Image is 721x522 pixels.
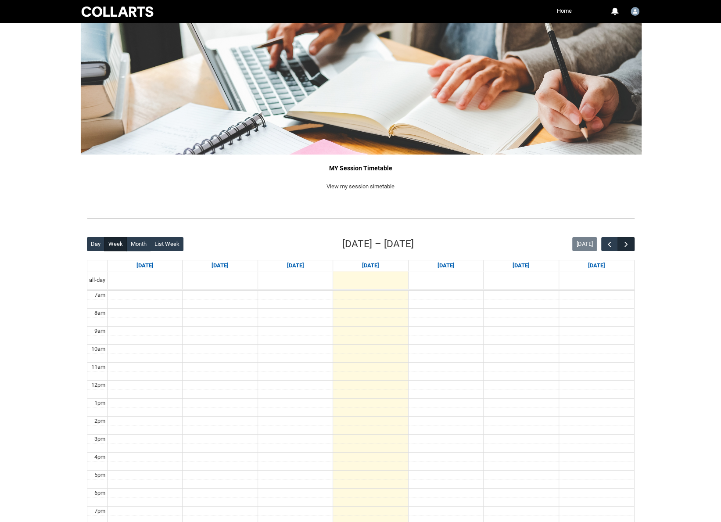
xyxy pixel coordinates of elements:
div: 7am [93,291,107,299]
button: List Week [150,237,183,251]
span: all-day [87,276,107,284]
a: Go to September 7, 2025 [135,260,155,271]
button: User Profile Vonne.Yang [628,4,642,18]
div: 7pm [93,507,107,515]
strong: MY Session Timetable [329,165,392,172]
a: Go to September 8, 2025 [210,260,230,271]
div: 6pm [93,489,107,497]
div: 1pm [93,399,107,407]
button: Previous Week [601,237,618,252]
button: [DATE] [572,237,597,251]
div: 8am [93,309,107,317]
p: View my session simetable [87,182,635,191]
a: Go to September 10, 2025 [360,260,381,271]
div: 12pm [90,381,107,389]
div: 10am [90,345,107,353]
a: Go to September 11, 2025 [435,260,456,271]
h2: [DATE] – [DATE] [342,237,414,252]
a: Home [555,4,574,18]
button: Week [104,237,127,251]
a: Go to September 9, 2025 [285,260,306,271]
img: REDU_GREY_LINE [87,213,635,223]
button: Day [87,237,105,251]
img: Vonne.Yang [631,7,639,16]
a: Go to September 12, 2025 [511,260,531,271]
div: 3pm [93,435,107,443]
button: Month [126,237,151,251]
a: Go to September 13, 2025 [586,260,607,271]
div: 2pm [93,417,107,425]
div: 11am [90,363,107,371]
div: 9am [93,327,107,335]
div: 5pm [93,471,107,479]
button: Next Week [617,237,634,252]
div: 4pm [93,453,107,461]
